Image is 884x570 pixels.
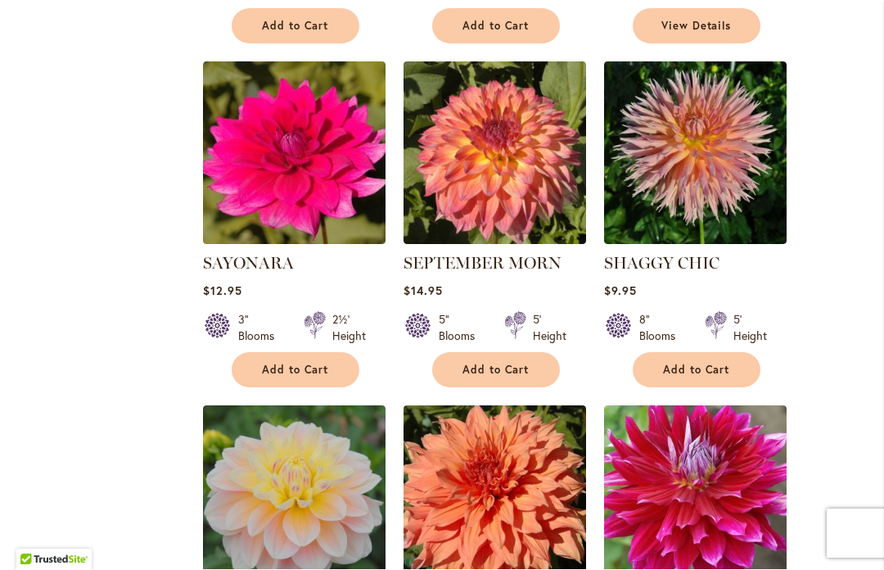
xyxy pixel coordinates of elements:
button: Add to Cart [232,353,359,388]
a: SAYONARA [203,254,294,274]
div: 5" Blooms [439,312,485,345]
span: $12.95 [203,283,242,299]
a: View Details [633,9,760,44]
button: Add to Cart [432,9,560,44]
span: Add to Cart [262,20,329,34]
div: 5' Height [533,312,566,345]
a: SEPTEMBER MORN [404,254,562,274]
a: SHAGGY CHIC [604,254,719,274]
iframe: Launch Accessibility Center [12,512,58,558]
span: View Details [661,20,732,34]
button: Add to Cart [432,353,560,388]
button: Add to Cart [232,9,359,44]
a: SHAGGY CHIC [604,233,787,248]
span: Add to Cart [462,364,530,378]
img: SHAGGY CHIC [604,62,787,245]
div: 8" Blooms [639,312,685,345]
span: $14.95 [404,283,443,299]
img: SAYONARA [203,62,386,245]
span: $9.95 [604,283,637,299]
div: 2½' Height [332,312,366,345]
div: 3" Blooms [238,312,284,345]
div: 5' Height [733,312,767,345]
span: Add to Cart [462,20,530,34]
img: September Morn [404,62,586,245]
a: SAYONARA [203,233,386,248]
span: Add to Cart [262,364,329,378]
a: September Morn [404,233,586,248]
button: Add to Cart [633,353,760,388]
span: Add to Cart [663,364,730,378]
